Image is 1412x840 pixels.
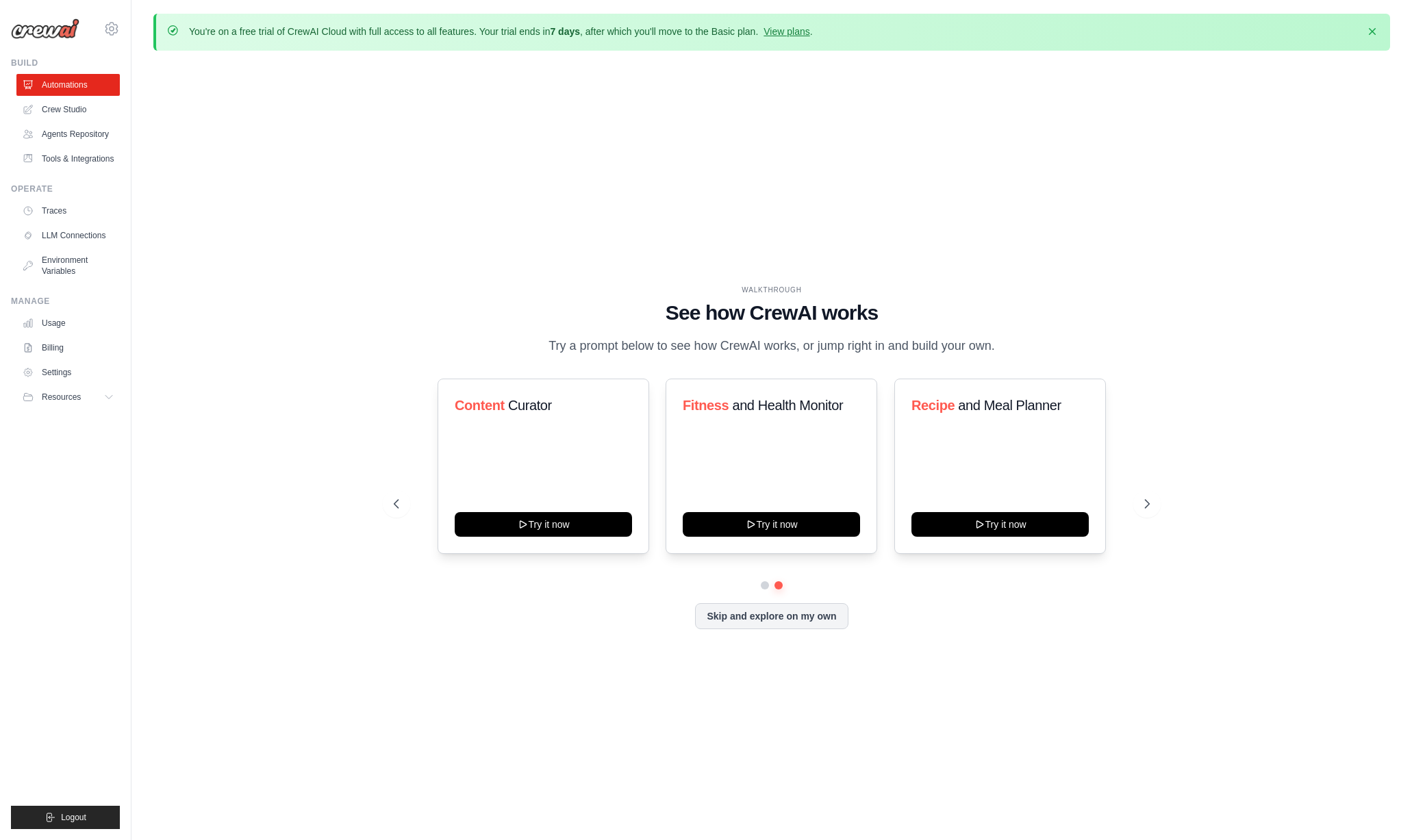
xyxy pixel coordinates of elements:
[542,336,1002,356] p: Try a prompt below to see how CrewAI works, or jump right in and build your own.
[11,18,79,39] img: Logo
[550,26,580,37] strong: 7 days
[455,512,632,537] button: Try it now
[16,386,120,408] button: Resources
[764,26,809,37] a: View plans
[394,301,1150,325] h1: See how CrewAI works
[16,148,120,170] a: Tools & Integrations
[695,603,848,629] button: Skip and explore on my own
[1344,774,1412,840] iframe: Chat Widget
[189,25,813,38] p: You're on a free trial of CrewAI Cloud with full access to all features. Your trial ends in , aft...
[16,74,120,96] a: Automations
[394,285,1150,295] div: WALKTHROUGH
[11,58,120,68] div: Build
[911,398,955,413] span: Recipe
[16,361,120,383] a: Settings
[16,337,120,359] a: Billing
[16,123,120,145] a: Agents Repository
[16,312,120,334] a: Usage
[683,398,729,413] span: Fitness
[911,512,1089,537] button: Try it now
[42,392,81,403] span: Resources
[11,806,120,829] button: Logout
[16,225,120,246] a: LLM Connections
[733,398,844,413] span: and Health Monitor
[16,249,120,282] a: Environment Variables
[11,183,120,194] div: Operate
[683,512,860,537] button: Try it now
[61,812,86,823] span: Logout
[11,296,120,307] div: Manage
[455,398,505,413] span: Content
[508,398,552,413] span: Curator
[16,99,120,120] a: Crew Studio
[958,398,1061,413] span: and Meal Planner
[16,200,120,222] a: Traces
